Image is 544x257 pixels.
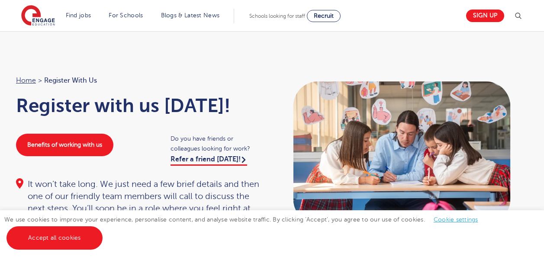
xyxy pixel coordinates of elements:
span: Recruit [314,13,334,19]
div: It won’t take long. We just need a few brief details and then one of our friendly team members wi... [16,178,264,227]
a: Find jobs [66,12,91,19]
nav: breadcrumb [16,75,264,86]
span: Do you have friends or colleagues looking for work? [171,134,264,154]
a: Accept all cookies [6,226,103,250]
span: > [38,77,42,84]
span: Register with us [44,75,97,86]
span: We use cookies to improve your experience, personalise content, and analyse website traffic. By c... [4,216,487,241]
a: Cookie settings [434,216,478,223]
a: Home [16,77,36,84]
a: Recruit [307,10,341,22]
img: Engage Education [21,5,55,27]
span: Schools looking for staff [249,13,305,19]
a: Sign up [466,10,504,22]
a: Benefits of working with us [16,134,113,156]
a: For Schools [109,12,143,19]
a: Refer a friend [DATE]! [171,155,247,166]
h1: Register with us [DATE]! [16,95,264,116]
a: Blogs & Latest News [161,12,220,19]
